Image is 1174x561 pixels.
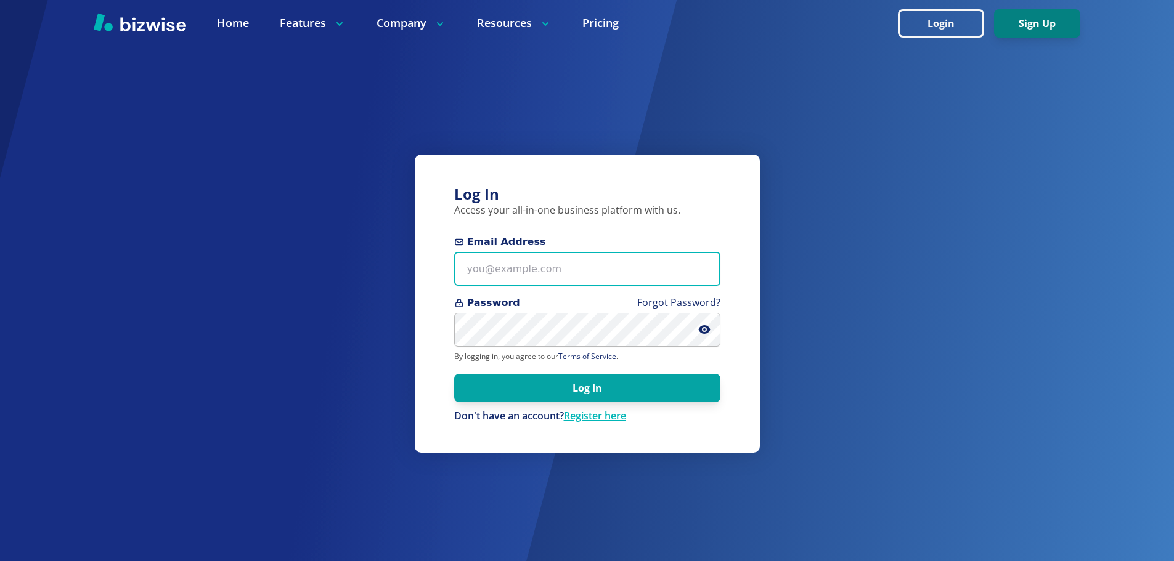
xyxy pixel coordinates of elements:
[454,352,720,361] p: By logging in, you agree to our .
[994,18,1080,30] a: Sign Up
[582,15,619,31] a: Pricing
[217,15,249,31] a: Home
[454,296,720,310] span: Password
[280,15,346,31] p: Features
[477,15,552,31] p: Resources
[558,351,616,361] a: Terms of Service
[377,15,446,31] p: Company
[898,18,994,30] a: Login
[454,410,720,423] p: Don't have an account?
[637,296,720,309] a: Forgot Password?
[898,9,984,38] button: Login
[454,204,720,217] p: Access your all-in-one business platform with us.
[454,374,720,402] button: Log In
[454,252,720,286] input: you@example.com
[454,235,720,249] span: Email Address
[454,410,720,423] div: Don't have an account?Register here
[564,409,626,422] a: Register here
[94,13,186,31] img: Bizwise Logo
[454,184,720,204] h3: Log In
[994,9,1080,38] button: Sign Up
